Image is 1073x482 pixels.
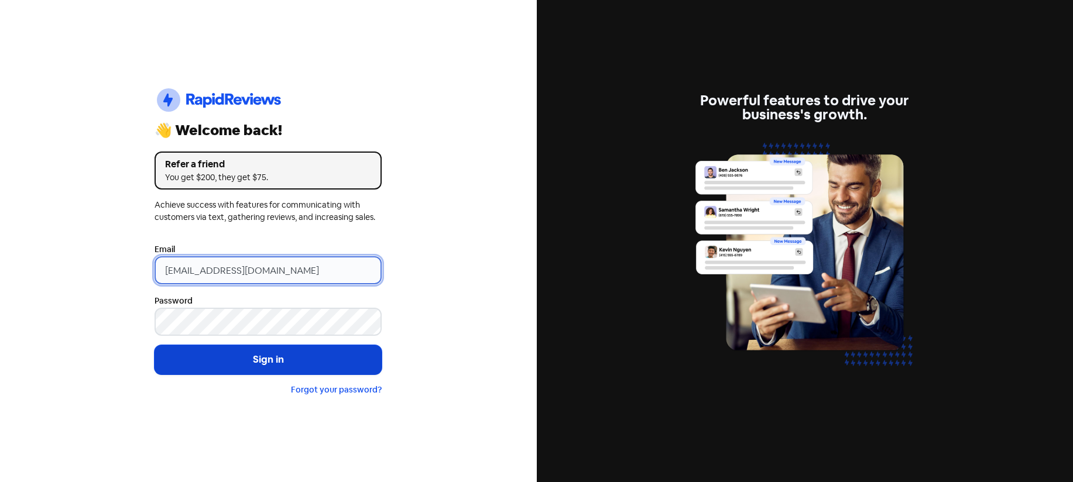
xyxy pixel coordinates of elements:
[155,256,382,284] input: Enter your email address...
[155,295,193,307] label: Password
[691,136,918,388] img: inbox
[165,171,371,184] div: You get $200, they get $75.
[155,199,382,223] div: Achieve success with features for communicating with customers via text, gathering reviews, and i...
[691,94,918,122] div: Powerful features to drive your business's growth.
[155,345,382,374] button: Sign in
[291,384,382,395] a: Forgot your password?
[165,157,371,171] div: Refer a friend
[155,123,382,137] div: 👋 Welcome back!
[155,243,175,256] label: Email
